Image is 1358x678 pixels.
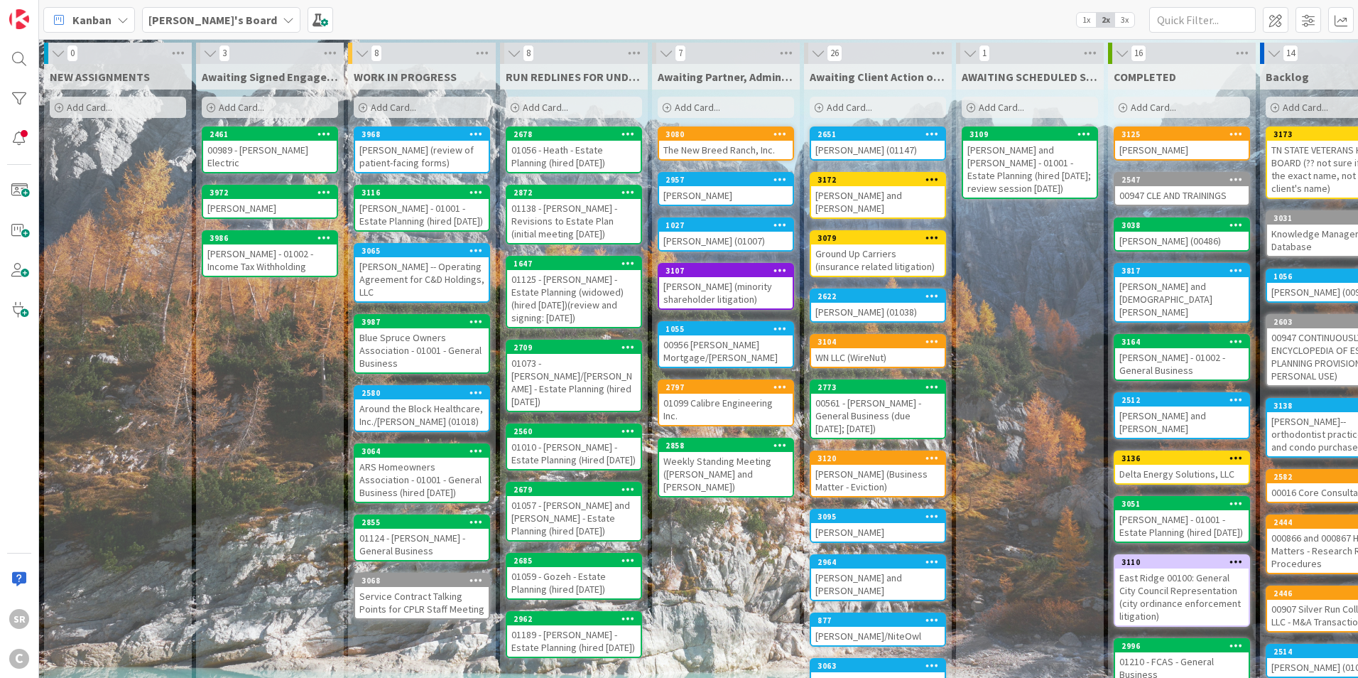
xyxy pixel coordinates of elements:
a: 3986[PERSON_NAME] - 01002 - Income Tax Withholding [202,230,338,277]
div: [PERSON_NAME] and [PERSON_NAME] [1115,407,1249,438]
span: Add Card... [827,101,872,114]
a: 285501124 - [PERSON_NAME] - General Business [354,515,490,561]
div: [PERSON_NAME] (00486) [1115,232,1249,250]
div: 3987 [355,316,489,328]
div: 2651 [817,129,945,139]
div: 2962 [507,613,641,625]
span: 2x [1096,13,1115,27]
span: Add Card... [371,101,416,114]
a: 2580Around the Block Healthcare, Inc./[PERSON_NAME] (01018) [354,385,490,432]
div: 3968[PERSON_NAME] (review of patient-facing forms) [355,128,489,172]
div: 3065[PERSON_NAME] -- Operating Agreement for C&D Holdings, LLC [355,244,489,301]
div: 3095 [817,512,945,522]
div: 877[PERSON_NAME]/NiteOwl [811,614,945,645]
div: 2797 [659,381,793,394]
div: 3120 [811,452,945,465]
div: 2547 [1115,173,1249,186]
div: 01099 Calibre Engineering Inc. [659,394,793,425]
div: 296201189 - [PERSON_NAME] - Estate Planning (hired [DATE]) [507,613,641,657]
div: 3095[PERSON_NAME] [811,510,945,542]
span: Kanban [72,11,112,28]
div: Service Contract Talking Points for CPLR Staff Meeting [355,587,489,618]
div: 3107 [659,264,793,277]
div: 2678 [514,129,641,139]
a: 268501059 - Gozeh - Estate Planning (hired [DATE]) [506,553,642,600]
div: 3064 [355,445,489,458]
div: 3079Ground Up Carriers (insurance related litigation) [811,232,945,276]
div: 01056 - Heath - Estate Planning (hired [DATE]) [507,141,641,172]
div: 00956 [PERSON_NAME] Mortgage/[PERSON_NAME] [659,335,793,367]
div: [PERSON_NAME] [659,186,793,205]
div: 2461 [203,128,337,141]
a: 3164[PERSON_NAME] - 01002 - General Business [1114,334,1250,381]
a: 3104WN LLC (WireNut) [810,334,946,368]
div: 2678 [507,128,641,141]
div: [PERSON_NAME]/NiteOwl [811,627,945,645]
a: 3972[PERSON_NAME] [202,185,338,219]
a: 2651[PERSON_NAME] (01147) [810,127,946,161]
div: 3109[PERSON_NAME] and [PERSON_NAME] - 01001 - Estate Planning (hired [DATE]; review session [DATE]) [963,128,1097,198]
a: 254700947 CLE AND TRAININGS [1114,172,1250,206]
div: 2773 [817,382,945,392]
div: 3986 [203,232,337,244]
div: 105500956 [PERSON_NAME] Mortgage/[PERSON_NAME] [659,323,793,367]
div: 2679 [514,485,641,495]
div: 3125 [1115,128,1249,141]
div: [PERSON_NAME] [203,199,337,217]
a: 3079Ground Up Carriers (insurance related litigation) [810,230,946,277]
div: East Ridge 00100: General City Council Representation (city ordinance enforcement litigation) [1115,569,1249,625]
span: Add Card... [523,101,568,114]
div: 3972 [210,188,337,198]
div: 3116 [355,186,489,199]
div: 3064 [362,446,489,456]
div: WN LLC (WireNut) [811,348,945,367]
div: 01073 - [PERSON_NAME]/[PERSON_NAME] - Estate Planning (hired [DATE]) [507,354,641,411]
div: 2547 [1121,175,1249,185]
div: 164701125 - [PERSON_NAME] - Estate Planning (widowed) (hired [DATE])(review and signing: [DATE]) [507,257,641,327]
div: 3063 [811,660,945,672]
div: [PERSON_NAME] (minority shareholder litigation) [659,277,793,308]
div: 01125 - [PERSON_NAME] - Estate Planning (widowed) (hired [DATE])(review and signing: [DATE]) [507,270,641,327]
div: 01057 - [PERSON_NAME] and [PERSON_NAME] - Estate Planning (hired [DATE]) [507,496,641,540]
span: Add Card... [67,101,112,114]
div: 3068 [355,574,489,587]
a: 1027[PERSON_NAME] (01007) [658,217,794,252]
div: [PERSON_NAME] (01007) [659,232,793,250]
div: Weekly Standing Meeting ([PERSON_NAME] and [PERSON_NAME]) [659,452,793,496]
div: [PERSON_NAME] and [PERSON_NAME] [811,186,945,217]
div: 277300561 - [PERSON_NAME] - General Business (due [DATE]; [DATE]) [811,381,945,438]
div: Ground Up Carriers (insurance related litigation) [811,244,945,276]
div: 2797 [666,382,793,392]
a: 3109[PERSON_NAME] and [PERSON_NAME] - 01001 - Estate Planning (hired [DATE]; review session [DATE]) [962,127,1098,199]
div: 2855 [362,517,489,527]
div: 3079 [817,233,945,243]
div: 2964 [817,557,945,567]
div: Delta Energy Solutions, LLC [1115,465,1249,483]
div: 2560 [514,426,641,436]
div: 2872 [507,186,641,199]
div: 3136 [1115,452,1249,465]
div: 877 [811,614,945,627]
div: 2858 [666,441,793,451]
div: 246100989 - [PERSON_NAME] Electric [203,128,337,172]
div: [PERSON_NAME] - 01002 - Income Tax Withholding [203,244,337,276]
a: 287201138 - [PERSON_NAME] - Revisions to Estate Plan (initial meeting [DATE]) [506,185,642,244]
div: 00989 - [PERSON_NAME] Electric [203,141,337,172]
div: 3968 [355,128,489,141]
a: 3817[PERSON_NAME] and [DEMOGRAPHIC_DATA][PERSON_NAME] [1114,263,1250,323]
div: 1027 [666,220,793,230]
div: 01124 - [PERSON_NAME] - General Business [355,529,489,560]
div: 1647 [514,259,641,269]
div: 2773 [811,381,945,394]
div: 3120 [817,453,945,463]
div: 3104WN LLC (WireNut) [811,335,945,367]
div: 2622[PERSON_NAME] (01038) [811,290,945,321]
div: 3038[PERSON_NAME] (00486) [1115,219,1249,250]
div: 3080 [659,128,793,141]
div: 3987 [362,317,489,327]
div: 00561 - [PERSON_NAME] - General Business (due [DATE]; [DATE]) [811,394,945,438]
div: 3120[PERSON_NAME] (Business Matter - Eviction) [811,452,945,496]
div: 270901073 - [PERSON_NAME]/[PERSON_NAME] - Estate Planning (hired [DATE]) [507,341,641,411]
div: 2679 [507,483,641,496]
div: 2858 [659,439,793,452]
